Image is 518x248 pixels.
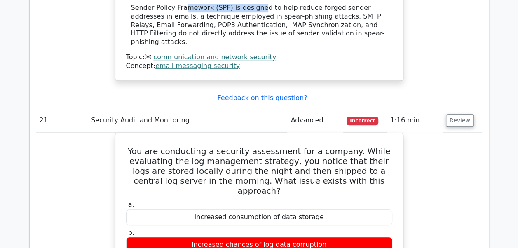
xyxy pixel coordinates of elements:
[131,4,387,47] div: Sender Policy Framework (SPF) is designed to help reduce forged sender addresses in emails, a tec...
[128,229,134,236] span: b.
[126,53,392,62] div: Topic:
[128,201,134,208] span: a.
[347,117,378,125] span: Incorrect
[36,109,88,132] td: 21
[387,109,443,132] td: 1:16 min.
[153,53,276,61] a: communication and network security
[446,114,474,127] button: Review
[125,146,393,196] h5: You are conducting a security assessment for a company. While evaluating the log management strat...
[126,209,392,225] div: Increased consumption of data storage
[88,109,287,132] td: Security Audit and Monitoring
[155,62,240,70] a: email messaging security
[287,109,343,132] td: Advanced
[126,62,392,70] div: Concept:
[217,94,307,102] a: Feedback on this question?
